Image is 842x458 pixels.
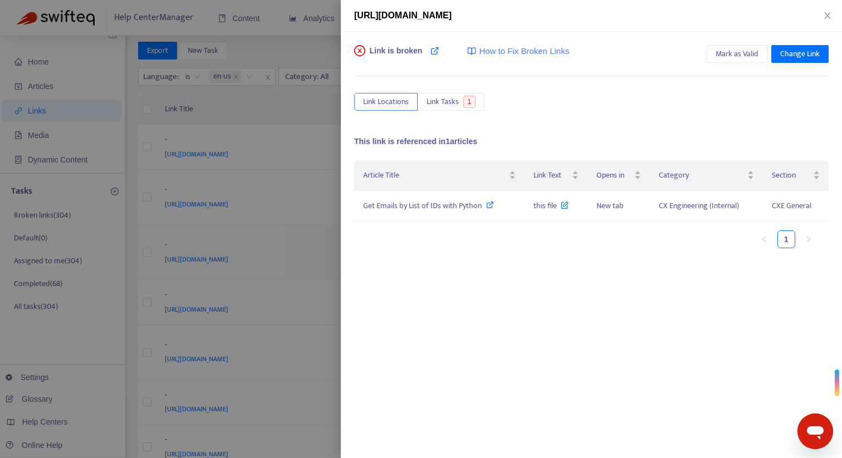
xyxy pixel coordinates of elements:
[418,93,484,111] button: Link Tasks1
[596,199,624,212] span: New tab
[354,160,525,191] th: Article Title
[800,230,817,248] li: Next Page
[533,199,569,212] span: this file
[533,169,570,181] span: Link Text
[354,11,452,20] span: [URL][DOMAIN_NAME]
[755,230,773,248] button: left
[650,160,762,191] th: Category
[823,11,832,20] span: close
[800,230,817,248] button: right
[772,199,811,212] span: CXE General
[363,199,482,212] span: Get Emails by List of IDs with Python
[354,93,418,111] button: Link Locations
[805,236,812,243] span: right
[363,96,409,108] span: Link Locations
[797,413,833,449] iframe: Button to launch messaging window, conversation in progress
[479,45,569,58] span: How to Fix Broken Links
[354,45,365,56] span: close-circle
[467,47,476,56] img: image-link
[427,96,459,108] span: Link Tasks
[763,160,829,191] th: Section
[525,160,588,191] th: Link Text
[370,45,423,67] span: Link is broken
[467,45,569,58] a: How to Fix Broken Links
[761,236,767,243] span: left
[772,169,811,181] span: Section
[659,199,739,212] span: CX Engineering (Internal)
[659,169,745,181] span: Category
[820,11,835,21] button: Close
[780,48,820,60] span: Change Link
[778,231,795,248] a: 1
[771,45,829,63] button: Change Link
[463,96,476,108] span: 1
[596,169,633,181] span: Opens in
[707,45,767,63] button: Mark as Valid
[755,230,773,248] li: Previous Page
[716,48,758,60] span: Mark as Valid
[354,137,477,146] span: This link is referenced in 1 articles
[588,160,650,191] th: Opens in
[363,169,507,181] span: Article Title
